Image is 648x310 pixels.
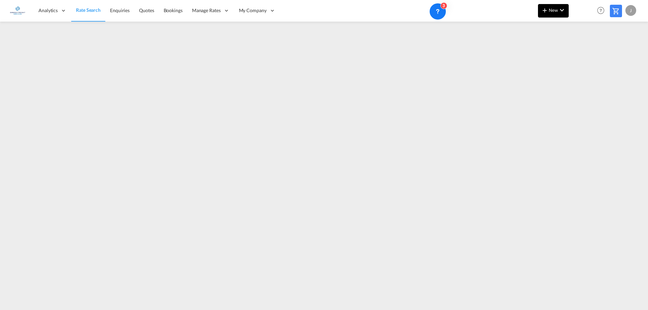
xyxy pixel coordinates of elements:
span: Quotes [139,7,154,13]
span: Bookings [164,7,183,13]
span: New [541,7,566,13]
div: J [625,5,636,16]
md-icon: icon-plus 400-fg [541,6,549,14]
div: Help [595,5,610,17]
md-icon: icon-chevron-down [558,6,566,14]
span: Help [595,5,606,16]
span: My Company [239,7,267,14]
span: Analytics [38,7,58,14]
img: e1326340b7c511ef854e8d6a806141ad.jpg [10,3,25,18]
span: Enquiries [110,7,130,13]
span: Rate Search [76,7,101,13]
button: icon-plus 400-fgNewicon-chevron-down [538,4,569,18]
span: Manage Rates [192,7,221,14]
